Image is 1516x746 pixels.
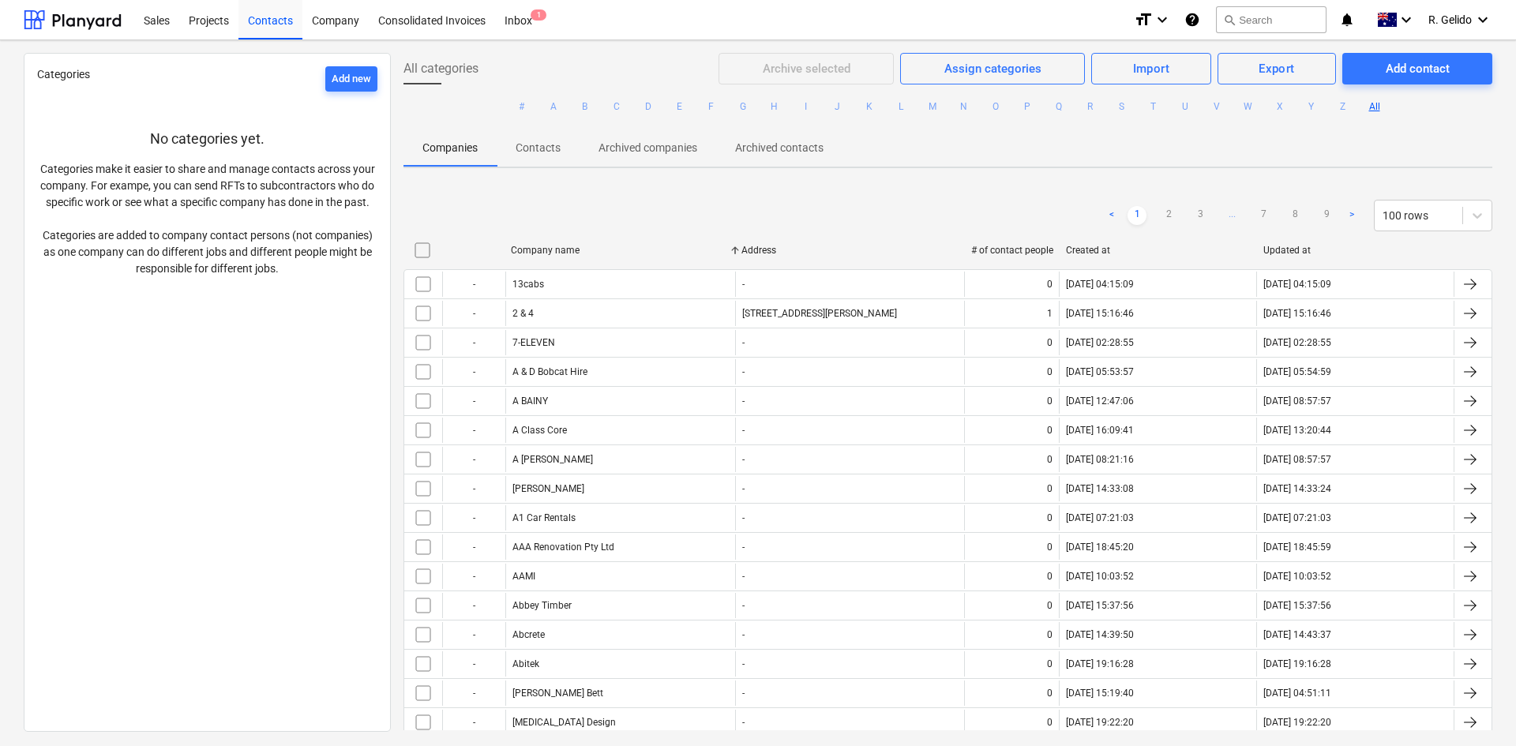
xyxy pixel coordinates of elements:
div: - [442,505,505,530]
button: L [891,97,910,116]
div: Company name [511,245,729,256]
div: A BAINY [512,395,548,407]
div: Add contact [1386,58,1450,79]
div: - [442,622,505,647]
div: 7-ELEVEN [512,337,555,348]
button: # [512,97,531,116]
i: keyboard_arrow_down [1153,10,1172,29]
div: 0 [1047,571,1053,582]
div: [PERSON_NAME] [512,483,584,494]
div: Address [741,245,959,256]
div: Updated at [1263,245,1448,256]
div: - [742,366,745,377]
div: - [442,476,505,501]
div: [DATE] 02:28:55 [1263,337,1331,348]
button: M [923,97,942,116]
a: Page 8 [1285,206,1304,225]
div: - [742,600,745,611]
div: [DATE] 16:09:41 [1066,425,1134,436]
div: [DATE] 15:37:56 [1263,600,1331,611]
div: 0 [1047,688,1053,699]
div: 0 [1047,425,1053,436]
p: Archived contacts [735,140,824,156]
div: - [742,688,745,699]
div: Abitek [512,658,539,669]
div: - [742,279,745,290]
button: U [1176,97,1195,116]
button: Search [1216,6,1326,33]
button: B [576,97,595,116]
button: All [1365,97,1384,116]
div: - [442,651,505,677]
div: - [442,447,505,472]
div: [MEDICAL_DATA] Design [512,717,616,728]
button: Import [1091,53,1210,84]
div: [DATE] 14:33:24 [1263,483,1331,494]
i: keyboard_arrow_down [1473,10,1492,29]
div: [DATE] 14:33:08 [1066,483,1134,494]
div: 13cabs [512,279,544,290]
div: - [742,658,745,669]
i: notifications [1339,10,1355,29]
div: Abcrete [512,629,545,640]
span: ... [1222,206,1241,225]
div: [DATE] 14:39:50 [1066,629,1134,640]
div: - [742,483,745,494]
div: 2 & 4 [512,308,534,319]
div: [DATE] 08:57:57 [1263,454,1331,465]
div: - [442,593,505,618]
div: 0 [1047,366,1053,377]
a: Page 3 [1191,206,1210,225]
span: 1 [531,9,546,21]
button: G [734,97,752,116]
div: [DATE] 19:16:28 [1263,658,1331,669]
div: A & D Bobcat Hire [512,366,587,377]
div: - [742,571,745,582]
a: Page 7 [1254,206,1273,225]
button: O [986,97,1005,116]
div: - [442,272,505,297]
button: F [702,97,721,116]
div: [DATE] 14:43:37 [1263,629,1331,640]
div: - [742,395,745,407]
button: C [607,97,626,116]
button: Add contact [1342,53,1492,84]
p: Categories make it easier to share and manage contacts across your company. For exampe, you can s... [37,161,377,277]
a: Page 1 is your current page [1128,206,1146,225]
div: - [742,629,745,640]
span: R. Gelido [1428,13,1472,26]
a: Page 2 [1159,206,1178,225]
div: [DATE] 05:54:59 [1263,366,1331,377]
a: Page 9 [1317,206,1336,225]
div: [DATE] 12:47:06 [1066,395,1134,407]
div: [DATE] 04:15:09 [1066,279,1134,290]
div: - [442,710,505,735]
div: [DATE] 10:03:52 [1263,571,1331,582]
button: E [670,97,689,116]
p: Contacts [516,140,561,156]
i: format_size [1134,10,1153,29]
span: All categories [403,59,478,78]
div: Add new [332,70,371,88]
div: 0 [1047,629,1053,640]
button: H [765,97,784,116]
div: - [742,717,745,728]
button: Add new [325,66,377,92]
div: - [742,425,745,436]
button: I [797,97,816,116]
div: Export [1259,58,1295,79]
div: [DATE] 19:22:20 [1263,717,1331,728]
div: [DATE] 19:16:28 [1066,658,1134,669]
button: W [1239,97,1258,116]
div: A Class Core [512,425,567,436]
div: [DATE] 02:28:55 [1066,337,1134,348]
div: - [742,542,745,553]
div: A1 Car Rentals [512,512,576,523]
div: [DATE] 18:45:59 [1263,542,1331,553]
div: - [442,534,505,560]
button: Assign categories [900,53,1085,84]
div: Abbey Timber [512,600,572,611]
div: [DATE] 15:16:46 [1263,308,1331,319]
div: A [PERSON_NAME] [512,454,593,465]
div: - [442,418,505,443]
